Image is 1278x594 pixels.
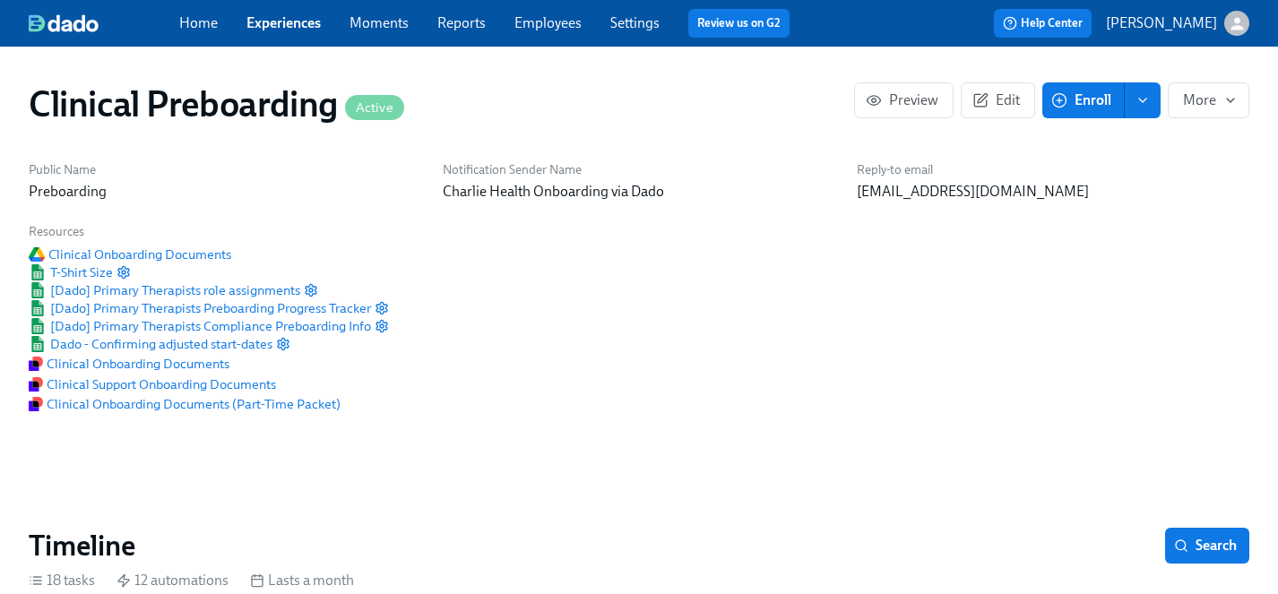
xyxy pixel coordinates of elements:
[443,182,835,202] p: Charlie Health Onboarding via Dado
[1125,82,1161,118] button: enroll
[29,14,99,32] img: dado
[29,82,404,125] h1: Clinical Preboarding
[29,335,272,353] span: Dado - Confirming adjusted start-dates
[29,161,421,178] h6: Public Name
[994,9,1092,38] button: Help Center
[1165,528,1249,564] button: Search
[29,281,300,299] span: [Dado] Primary Therapists role assignments
[29,375,276,393] span: Clinical Support Onboarding Documents
[514,14,582,31] a: Employees
[29,318,47,334] img: Google Sheet
[1106,11,1249,36] button: [PERSON_NAME]
[29,571,95,590] div: 18 tasks
[29,357,43,371] img: Docusign
[1178,537,1237,555] span: Search
[29,300,47,316] img: Google Sheet
[697,14,781,32] a: Review us on G2
[250,571,354,590] div: Lasts a month
[29,299,371,317] span: [Dado] Primary Therapists Preboarding Progress Tracker
[29,245,231,263] a: Google DriveClinical Onboarding Documents
[857,182,1249,202] p: [EMAIL_ADDRESS][DOMAIN_NAME]
[29,377,43,392] img: Docusign
[1042,82,1125,118] button: Enroll
[29,182,421,202] p: Preboarding
[1055,91,1111,109] span: Enroll
[29,375,276,393] button: DocusignClinical Support Onboarding Documents
[29,355,229,373] button: DocusignClinical Onboarding Documents
[610,14,660,31] a: Settings
[29,317,371,335] span: [Dado] Primary Therapists Compliance Preboarding Info
[976,91,1020,109] span: Edit
[345,101,404,115] span: Active
[29,282,47,298] img: Google Sheet
[29,263,113,281] span: T-Shirt Size
[29,335,272,353] a: Google SheetDado - Confirming adjusted start-dates
[869,91,938,109] span: Preview
[1003,14,1083,32] span: Help Center
[437,14,486,31] a: Reports
[29,223,389,240] h6: Resources
[29,247,45,262] img: Google Drive
[854,82,954,118] button: Preview
[29,397,43,411] img: Docusign
[29,245,231,263] span: Clinical Onboarding Documents
[688,9,790,38] button: Review us on G2
[117,571,229,590] div: 12 automations
[29,355,229,373] span: Clinical Onboarding Documents
[29,263,113,281] a: Google SheetT-Shirt Size
[1183,91,1234,109] span: More
[1106,13,1217,33] p: [PERSON_NAME]
[29,528,135,564] h2: Timeline
[29,317,371,335] a: Google Sheet[Dado] Primary Therapists Compliance Preboarding Info
[1168,82,1249,118] button: More
[350,14,409,31] a: Moments
[29,395,341,413] span: Clinical Onboarding Documents (Part-Time Packet)
[179,14,218,31] a: Home
[29,395,341,413] button: DocusignClinical Onboarding Documents (Part-Time Packet)
[29,14,179,32] a: dado
[29,264,47,280] img: Google Sheet
[857,161,1249,178] h6: Reply-to email
[29,281,300,299] a: Google Sheet[Dado] Primary Therapists role assignments
[443,161,835,178] h6: Notification Sender Name
[246,14,321,31] a: Experiences
[29,336,47,352] img: Google Sheet
[961,82,1035,118] button: Edit
[29,299,371,317] a: Google Sheet[Dado] Primary Therapists Preboarding Progress Tracker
